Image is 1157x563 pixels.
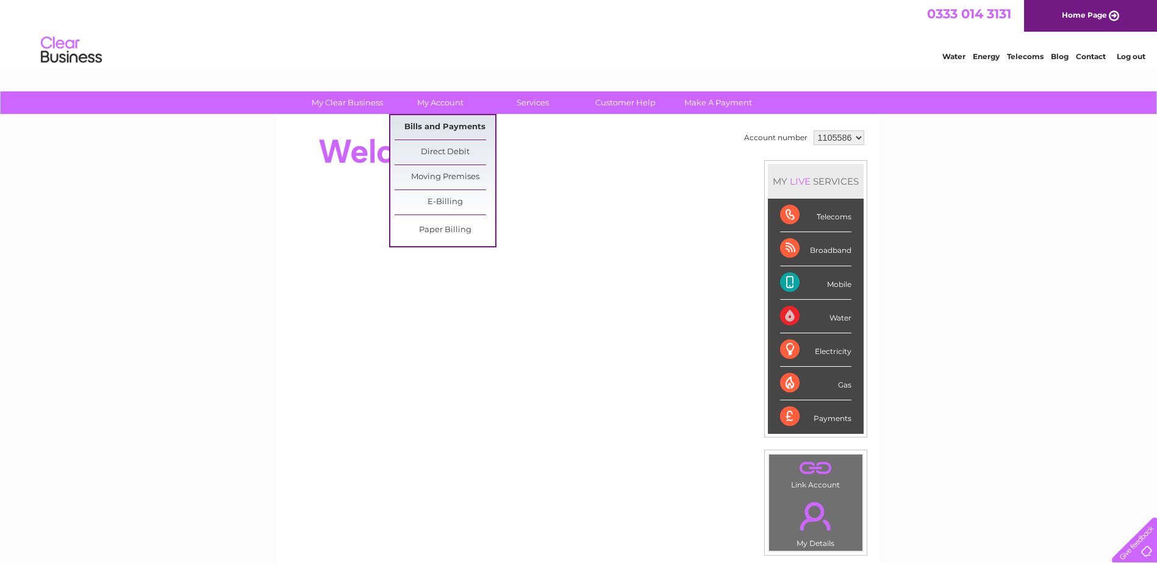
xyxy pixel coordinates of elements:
[1076,52,1106,61] a: Contact
[780,199,851,232] div: Telecoms
[40,32,102,69] img: logo.png
[780,300,851,333] div: Water
[768,492,863,551] td: My Details
[741,127,811,148] td: Account number
[297,91,398,114] a: My Clear Business
[482,91,583,114] a: Services
[768,454,863,492] td: Link Account
[1117,52,1145,61] a: Log out
[291,7,867,59] div: Clear Business is a trading name of Verastar Limited (registered in [GEOGRAPHIC_DATA] No. 3667643...
[395,140,495,165] a: Direct Debit
[780,367,851,400] div: Gas
[942,52,965,61] a: Water
[1051,52,1069,61] a: Blog
[668,91,768,114] a: Make A Payment
[575,91,676,114] a: Customer Help
[787,175,813,187] div: LIVE
[395,115,495,140] a: Bills and Payments
[768,164,864,199] div: MY SERVICES
[395,218,495,243] a: Paper Billing
[780,400,851,433] div: Payments
[780,266,851,300] div: Mobile
[780,232,851,266] div: Broadband
[780,333,851,367] div: Electricity
[395,190,495,214] a: E-Billing
[390,91,490,114] a: My Account
[927,6,1011,21] a: 0333 014 3131
[1007,52,1044,61] a: Telecoms
[772,495,859,537] a: .
[973,52,1000,61] a: Energy
[395,165,495,189] a: Moving Premises
[772,458,859,479] a: .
